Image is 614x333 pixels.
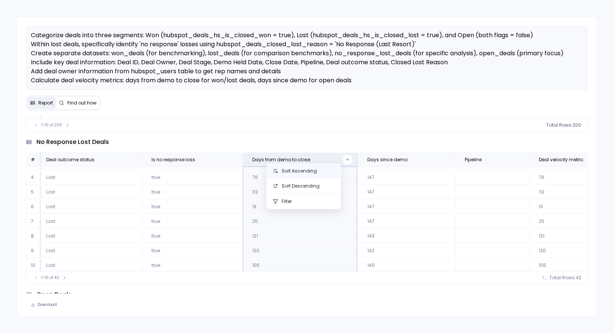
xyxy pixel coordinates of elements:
td: Lost [37,185,141,199]
td: true [142,200,242,214]
td: 7 [26,215,41,229]
span: Download [38,302,57,307]
span: Report [38,100,53,106]
td: 10 [26,259,41,272]
td: Lost [37,171,141,185]
td: Lost [37,229,141,243]
span: # [31,156,35,163]
span: Deal outcome status [46,157,94,163]
td: 6 [26,200,41,214]
button: Sort Ascending [267,163,341,179]
span: Step 1 → Segment all deals by outcome status and identify lost deals with 'no response' classific... [31,13,564,85]
button: Filter [267,194,341,209]
td: 25 [243,215,357,229]
button: Sort Descending [267,179,341,194]
span: Deal velocity metric [539,157,584,163]
span: 1-10 of 42 [41,275,59,281]
td: true [142,171,242,185]
span: Days since demo [367,157,408,163]
td: 13 [243,200,357,214]
td: 147 [358,185,455,199]
span: Days from demo to close [252,157,310,163]
span: 42 [576,275,582,281]
td: Lost [37,244,141,258]
span: 1-10 of 200 [41,122,62,128]
td: 147 [358,200,455,214]
td: true [142,259,242,272]
span: Pipeline [465,157,482,163]
span: Total Rows: [547,122,573,128]
td: 147 [358,171,455,185]
td: 143 [358,229,455,243]
td: true [142,185,242,199]
td: true [142,215,242,229]
td: 105 [243,259,357,272]
td: 112 [243,185,357,199]
td: Lost [37,215,141,229]
td: 76 [243,171,357,185]
td: 5 [26,185,41,199]
td: 4 [26,171,41,185]
td: 147 [358,215,455,229]
button: Download [26,300,62,310]
span: Is no response loss [152,157,195,163]
td: 121 [243,229,357,243]
span: open deals [36,290,71,299]
button: Find out how [56,97,100,109]
img: spinner-B0dY0IHp.gif [542,275,547,280]
button: Report [27,97,56,109]
td: 9 [26,244,41,258]
span: Find out how [67,100,97,106]
td: true [142,229,242,243]
td: Lost [37,259,141,272]
span: no response lost deals [36,138,109,147]
td: 142 [358,244,455,258]
td: 120 [243,244,357,258]
td: 140 [358,259,455,272]
span: 200 [573,122,582,128]
td: 8 [26,229,41,243]
td: Lost [37,200,141,214]
td: true [142,244,242,258]
span: Total Rows: [550,275,576,281]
